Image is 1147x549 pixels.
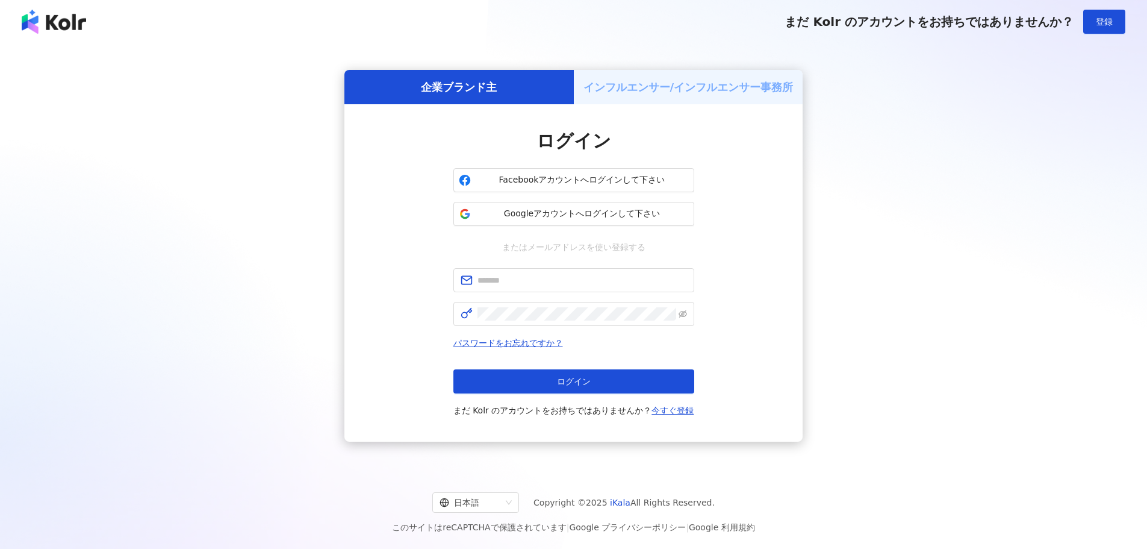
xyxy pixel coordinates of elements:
[567,522,570,532] span: |
[1096,17,1113,27] span: 登録
[453,168,694,192] button: Facebookアカウントへログインして下さい
[533,495,715,510] span: Copyright © 2025 All Rights Reserved.
[583,80,794,95] h5: インフルエンサー/インフルエンサー事務所
[610,498,630,507] a: iKala
[494,240,654,254] span: またはメールアドレスを使い登録する
[453,338,563,348] a: パスワードをお忘れですか？
[536,130,611,151] span: ログイン
[453,369,694,394] button: ログイン
[453,202,694,226] button: Googleアカウントへログインして下さい
[1083,10,1125,34] button: 登録
[686,522,689,532] span: |
[453,403,694,418] span: まだ Kolr のアカウントをお持ちではありませんか？
[651,406,694,415] a: 今すぐ登録
[689,522,755,532] a: Google 利用規約
[392,520,755,535] span: このサイトはreCAPTCHAで保護されています
[421,80,497,95] h5: 企業ブランド主
[785,14,1074,29] span: まだ Kolr のアカウントをお持ちではありませんか？
[440,493,501,512] div: 日本語
[679,310,687,318] span: eye-invisible
[476,174,689,186] span: Facebookアカウントへログインして下さい
[569,522,686,532] a: Google プライバシーポリシー
[557,377,591,386] span: ログイン
[476,208,689,220] span: Googleアカウントへログインして下さい
[22,10,86,34] img: logo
